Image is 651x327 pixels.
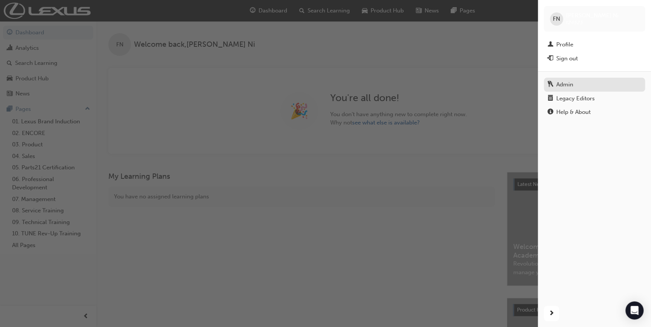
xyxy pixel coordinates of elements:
[549,309,554,318] span: next-icon
[544,38,645,52] a: Profile
[566,12,619,19] span: [PERSON_NAME] Ni
[548,109,553,116] span: info-icon
[548,55,553,62] span: exit-icon
[556,94,595,103] div: Legacy Editors
[566,19,583,26] span: t24523
[544,92,645,106] a: Legacy Editors
[548,41,553,48] span: man-icon
[625,301,643,319] div: Open Intercom Messenger
[544,78,645,92] a: Admin
[544,52,645,66] button: Sign out
[548,81,553,88] span: keys-icon
[548,95,553,102] span: notepad-icon
[556,54,578,63] div: Sign out
[553,15,560,23] span: FN
[556,40,573,49] div: Profile
[556,108,591,117] div: Help & About
[544,105,645,119] a: Help & About
[556,80,573,89] div: Admin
